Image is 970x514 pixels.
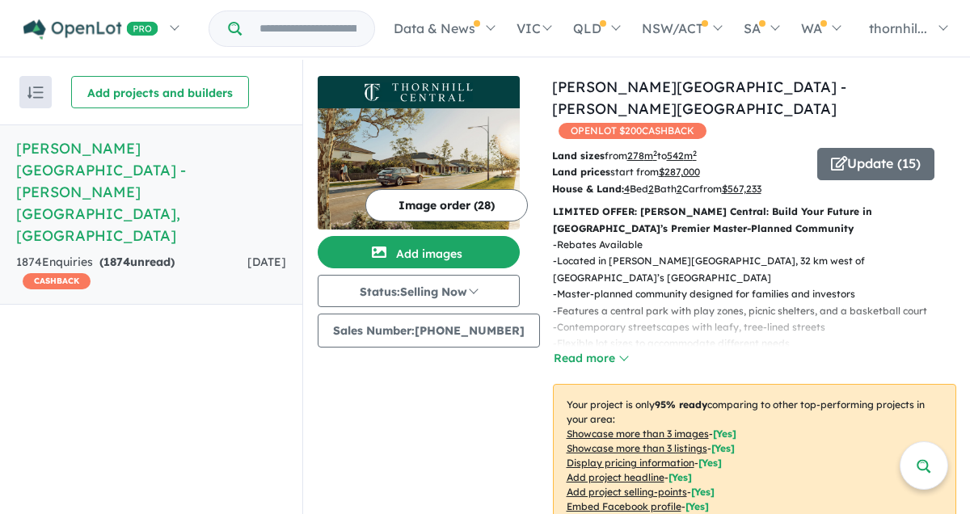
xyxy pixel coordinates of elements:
[553,253,969,286] p: - Located in [PERSON_NAME][GEOGRAPHIC_DATA], 32 km west of [GEOGRAPHIC_DATA]’s [GEOGRAPHIC_DATA]
[648,183,654,195] u: 2
[553,319,969,335] p: - Contemporary streetscapes with leafy, tree-lined streets
[627,150,657,162] u: 278 m
[103,255,130,269] span: 1874
[567,471,664,483] u: Add project headline
[27,86,44,99] img: sort.svg
[553,286,969,302] p: - Master-planned community designed for families and investors
[553,204,956,237] p: LIMITED OFFER: [PERSON_NAME] Central: Build Your Future in [GEOGRAPHIC_DATA]’s Premier Master-Pla...
[324,82,513,102] img: Thornhill Central Estate - Thornhill Park Logo
[668,471,692,483] span: [ Yes ]
[552,183,624,195] b: House & Land:
[657,150,697,162] span: to
[567,428,709,440] u: Showcase more than 3 images
[552,181,805,197] p: Bed Bath Car from
[817,148,934,180] button: Update (15)
[553,349,629,368] button: Read more
[245,11,371,46] input: Try estate name, suburb, builder or developer
[553,335,969,352] p: - Flexible lot sizes to accommodate different needs
[711,442,735,454] span: [ Yes ]
[23,19,158,40] img: Openlot PRO Logo White
[16,137,286,246] h5: [PERSON_NAME][GEOGRAPHIC_DATA] - [PERSON_NAME][GEOGRAPHIC_DATA] , [GEOGRAPHIC_DATA]
[685,500,709,512] span: [ Yes ]
[318,275,520,307] button: Status:Selling Now
[318,76,520,230] a: Thornhill Central Estate - Thornhill Park LogoThornhill Central Estate - Thornhill Park
[99,255,175,269] strong: ( unread)
[552,150,605,162] b: Land sizes
[567,457,694,469] u: Display pricing information
[318,314,540,348] button: Sales Number:[PHONE_NUMBER]
[691,486,715,498] span: [ Yes ]
[71,76,249,108] button: Add projects and builders
[553,237,969,253] p: - Rebates Available
[722,183,761,195] u: $ 567,233
[655,398,707,411] b: 95 % ready
[567,486,687,498] u: Add project selling-points
[869,20,927,36] span: thornhil...
[16,253,247,292] div: 1874 Enquir ies
[318,108,520,230] img: Thornhill Central Estate - Thornhill Park
[659,166,700,178] u: $ 287,000
[318,236,520,268] button: Add images
[552,166,610,178] b: Land prices
[553,303,969,319] p: - Features a central park with play zones, picnic shelters, and a basketball court
[624,183,630,195] u: 4
[677,183,682,195] u: 2
[552,164,805,180] p: start from
[567,500,681,512] u: Embed Facebook profile
[365,189,528,221] button: Image order (28)
[247,255,286,269] span: [DATE]
[552,148,805,164] p: from
[552,78,846,118] a: [PERSON_NAME][GEOGRAPHIC_DATA] - [PERSON_NAME][GEOGRAPHIC_DATA]
[567,442,707,454] u: Showcase more than 3 listings
[667,150,697,162] u: 542 m
[693,149,697,158] sup: 2
[559,123,706,139] span: OPENLOT $ 200 CASHBACK
[653,149,657,158] sup: 2
[23,273,91,289] span: CASHBACK
[713,428,736,440] span: [ Yes ]
[698,457,722,469] span: [ Yes ]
